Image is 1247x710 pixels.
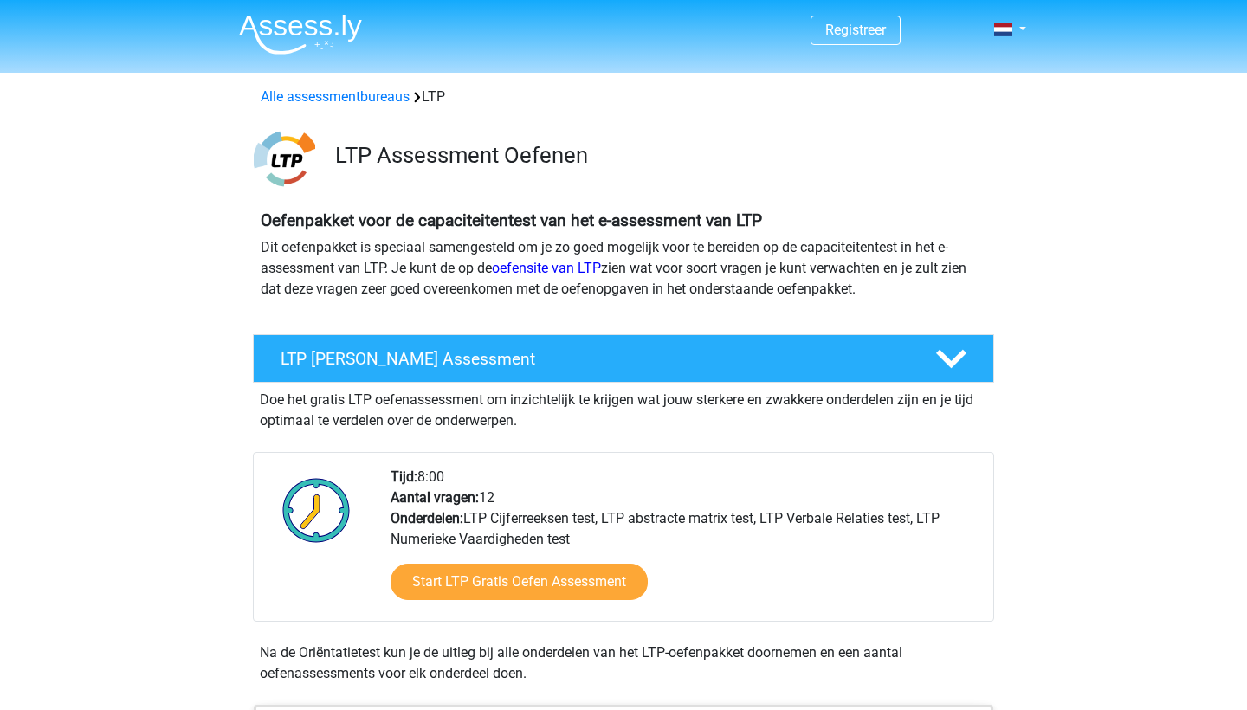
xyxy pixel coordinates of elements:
div: Na de Oriëntatietest kun je de uitleg bij alle onderdelen van het LTP-oefenpakket doornemen en ee... [253,642,994,684]
a: Registreer [825,22,886,38]
a: LTP [PERSON_NAME] Assessment [246,334,1001,383]
h3: LTP Assessment Oefenen [335,142,980,169]
div: 8:00 12 LTP Cijferreeksen test, LTP abstracte matrix test, LTP Verbale Relaties test, LTP Numerie... [378,467,992,621]
a: oefensite van LTP [492,260,601,276]
b: Aantal vragen: [391,489,479,506]
img: Assessly [239,14,362,55]
b: Onderdelen: [391,510,463,526]
a: Alle assessmentbureaus [261,88,410,105]
div: Doe het gratis LTP oefenassessment om inzichtelijk te krijgen wat jouw sterkere en zwakkere onder... [253,383,994,431]
b: Oefenpakket voor de capaciteitentest van het e-assessment van LTP [261,210,762,230]
b: Tijd: [391,468,417,485]
img: Klok [273,467,360,553]
img: ltp.png [254,128,315,190]
p: Dit oefenpakket is speciaal samengesteld om je zo goed mogelijk voor te bereiden op de capaciteit... [261,237,986,300]
a: Start LTP Gratis Oefen Assessment [391,564,648,600]
div: LTP [254,87,993,107]
h4: LTP [PERSON_NAME] Assessment [281,349,908,369]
